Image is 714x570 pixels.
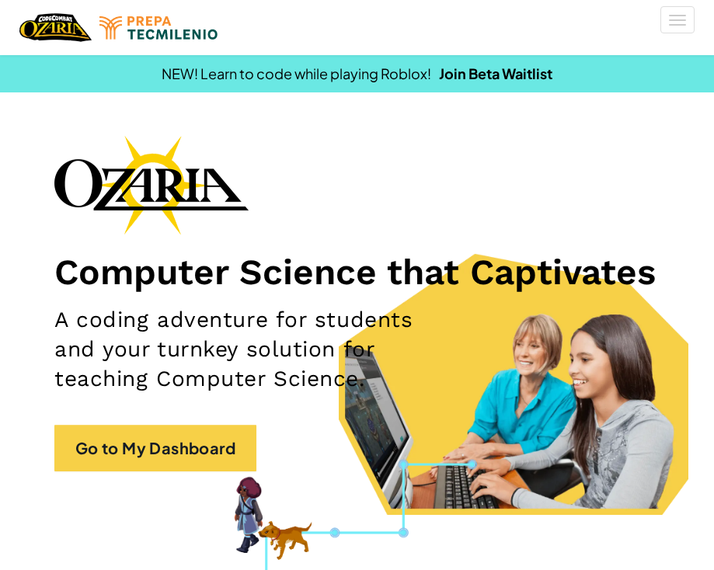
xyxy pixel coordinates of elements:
a: Join Beta Waitlist [439,64,552,82]
h1: Computer Science that Captivates [54,250,660,294]
h2: A coding adventure for students and your turnkey solution for teaching Computer Science. [54,305,460,394]
a: Go to My Dashboard [54,425,256,471]
img: Home [19,12,92,43]
a: Ozaria by CodeCombat logo [19,12,92,43]
img: Ozaria branding logo [54,135,249,235]
img: Tecmilenio logo [99,16,218,40]
span: NEW! Learn to code while playing Roblox! [162,64,431,82]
